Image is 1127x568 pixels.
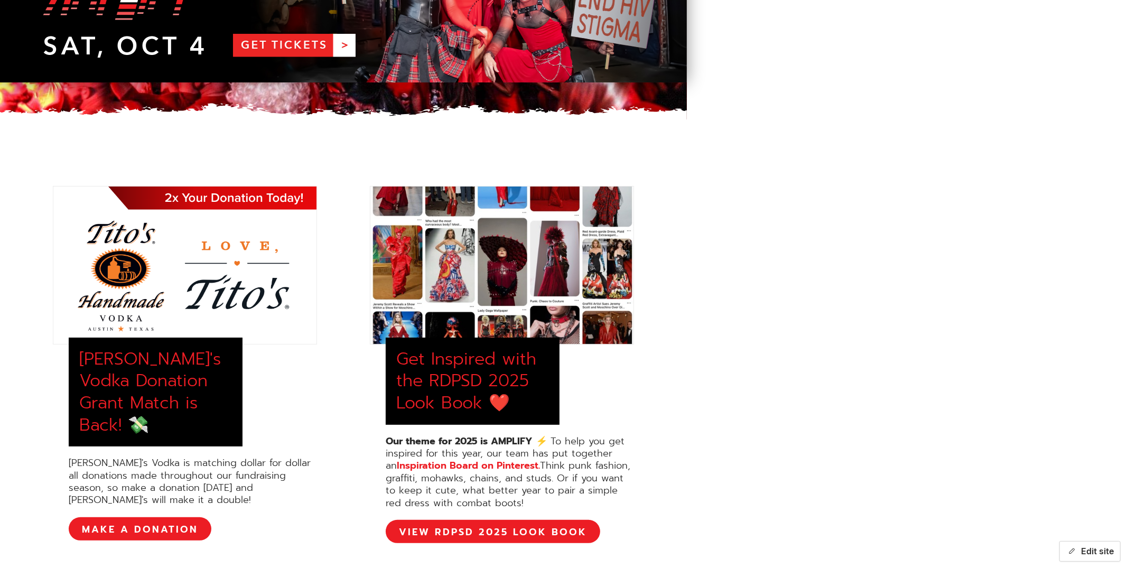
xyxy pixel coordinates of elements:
[386,434,547,449] strong: Our theme for 2025 is AMPLIFY ⚡️
[1059,541,1121,562] button: Edit site
[79,348,232,436] div: [PERSON_NAME]'s Vodka Donation Grant Match is Back! 💸
[69,517,211,541] a: MAKE A DONATION
[386,435,634,509] div: To help you get inspired for this year, our team has put together an Think punk fashion, graffiti...
[397,458,540,473] a: Inspiration Board on Pinterest.
[396,348,549,414] div: Get Inspired with the RDPSD 2025 Look Book ❤️
[69,457,317,507] div: [PERSON_NAME]'s Vodka is matching dollar for dollar all donations made throughout our fundraising...
[386,520,600,543] a: View RDPSD 2025 Look Book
